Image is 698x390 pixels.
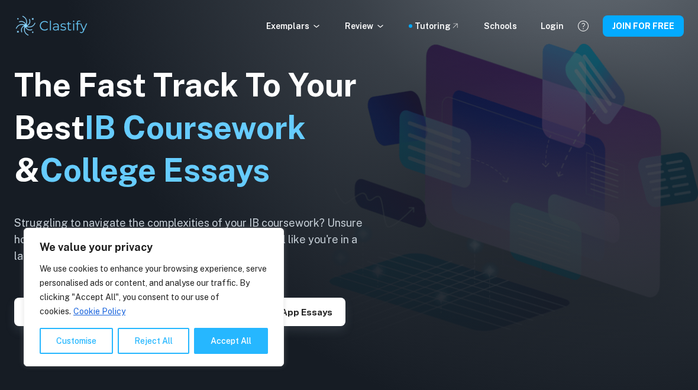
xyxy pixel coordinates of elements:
button: Help and Feedback [573,16,593,36]
span: College Essays [40,152,270,189]
button: Reject All [118,328,189,354]
button: JOIN FOR FREE [603,15,684,37]
button: Explore IAs [14,298,91,326]
button: Accept All [194,328,268,354]
a: Schools [484,20,517,33]
a: Login [541,20,564,33]
p: Exemplars [266,20,321,33]
button: Customise [40,328,113,354]
div: We value your privacy [24,228,284,366]
p: We use cookies to enhance your browsing experience, serve personalised ads or content, and analys... [40,262,268,318]
p: Review [345,20,385,33]
h1: The Fast Track To Your Best & [14,64,381,192]
a: Explore IAs [14,306,91,317]
a: Cookie Policy [73,306,126,317]
a: Tutoring [415,20,460,33]
h6: Struggling to navigate the complexities of your IB coursework? Unsure how to write a standout col... [14,215,381,265]
p: We value your privacy [40,240,268,254]
span: IB Coursework [85,109,306,146]
img: Clastify logo [14,14,89,38]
